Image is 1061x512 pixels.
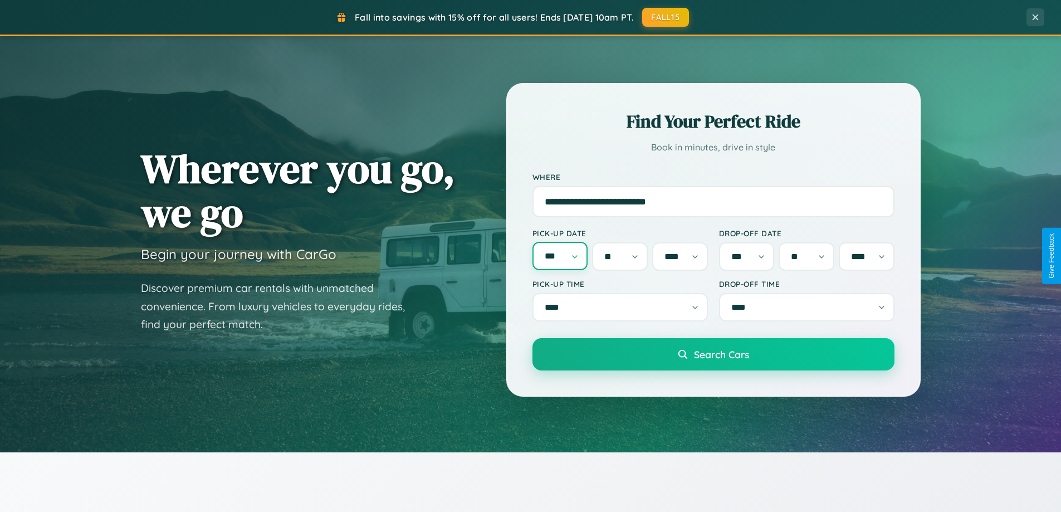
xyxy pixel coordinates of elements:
[719,279,894,289] label: Drop-off Time
[141,246,336,262] h3: Begin your journey with CarGo
[532,109,894,134] h2: Find Your Perfect Ride
[532,228,708,238] label: Pick-up Date
[532,139,894,155] p: Book in minutes, drive in style
[532,279,708,289] label: Pick-up Time
[719,228,894,238] label: Drop-off Date
[141,279,419,334] p: Discover premium car rentals with unmatched convenience. From luxury vehicles to everyday rides, ...
[694,348,749,360] span: Search Cars
[642,8,689,27] button: FALL15
[532,172,894,182] label: Where
[532,338,894,370] button: Search Cars
[141,147,455,235] h1: Wherever you go, we go
[355,12,634,23] span: Fall into savings with 15% off for all users! Ends [DATE] 10am PT.
[1048,233,1055,279] div: Give Feedback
